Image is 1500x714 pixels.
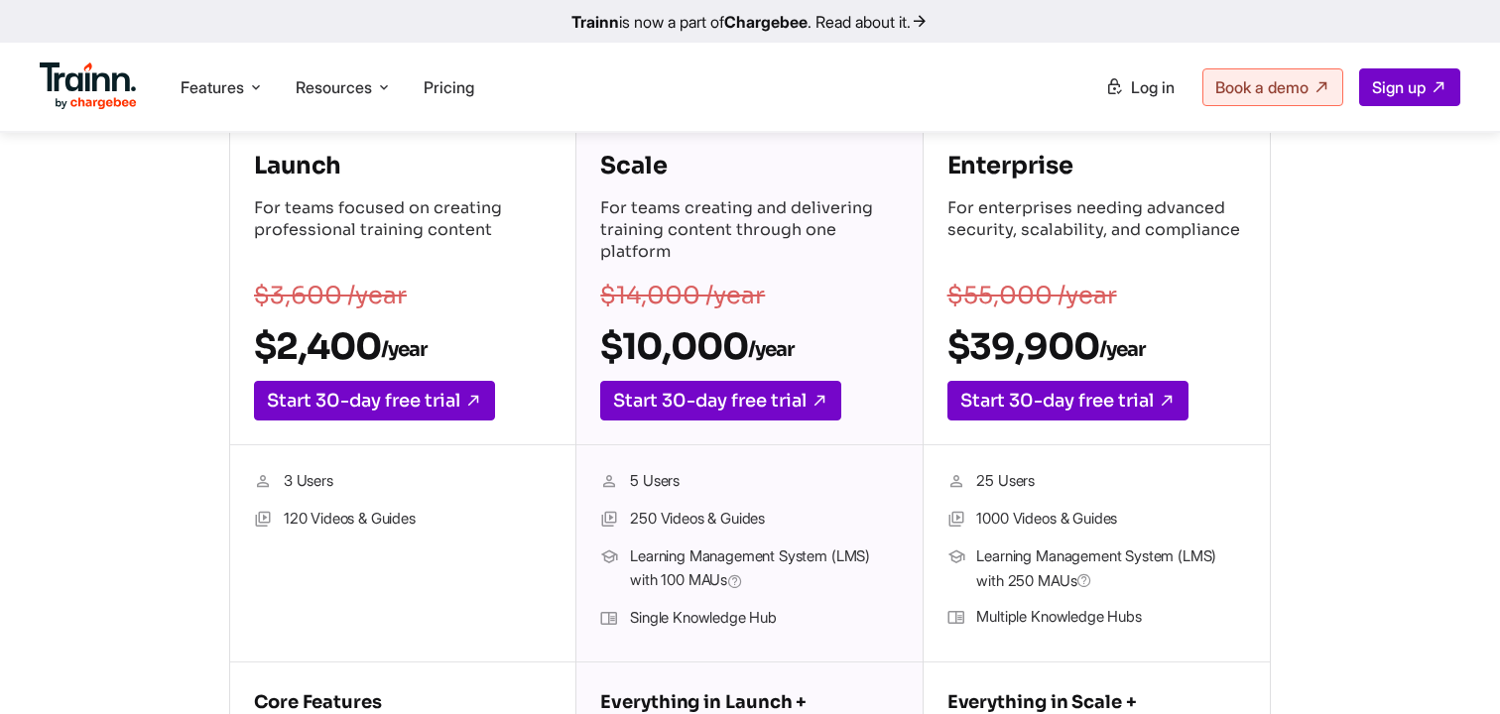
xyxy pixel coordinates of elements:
[600,281,765,310] s: $14,000 /year
[600,150,898,181] h4: Scale
[254,197,552,267] p: For teams focused on creating professional training content
[254,324,552,369] h2: $2,400
[600,324,898,369] h2: $10,000
[254,507,552,533] li: 120 Videos & Guides
[600,469,898,495] li: 5 Users
[947,469,1246,495] li: 25 Users
[1359,68,1460,106] a: Sign up
[296,76,372,98] span: Resources
[1131,77,1175,97] span: Log in
[947,324,1246,369] h2: $39,900
[748,337,794,362] sub: /year
[40,62,137,110] img: Trainn Logo
[381,337,427,362] sub: /year
[947,381,1188,420] a: Start 30-day free trial
[424,77,474,97] a: Pricing
[254,469,552,495] li: 3 Users
[630,544,898,594] span: Learning Management System (LMS) with 100 MAUs
[1099,337,1145,362] sub: /year
[600,606,898,632] li: Single Knowledge Hub
[947,197,1246,267] p: For enterprises needing advanced security, scalability, and compliance
[947,150,1246,181] h4: Enterprise
[1093,69,1187,105] a: Log in
[254,381,495,420] a: Start 30-day free trial
[976,544,1245,593] span: Learning Management System (LMS) with 250 MAUs
[600,507,898,533] li: 250 Videos & Guides
[1372,77,1426,97] span: Sign up
[181,76,244,98] span: Features
[947,605,1246,631] li: Multiple Knowledge Hubs
[571,12,619,32] b: Trainn
[947,507,1246,533] li: 1000 Videos & Guides
[254,150,552,181] h4: Launch
[600,197,898,267] p: For teams creating and delivering training content through one platform
[254,281,407,310] s: $3,600 /year
[947,281,1117,310] s: $55,000 /year
[1215,77,1309,97] span: Book a demo
[600,381,841,420] a: Start 30-day free trial
[724,12,808,32] b: Chargebee
[1202,68,1343,106] a: Book a demo
[1401,619,1500,714] iframe: Chat Widget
